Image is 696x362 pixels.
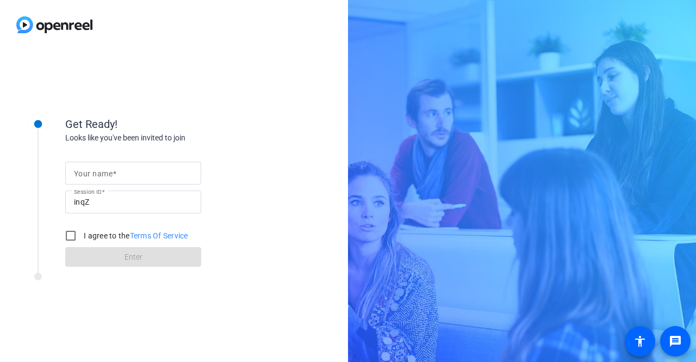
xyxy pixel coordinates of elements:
label: I agree to the [82,230,188,241]
mat-label: Session ID [74,188,102,195]
mat-icon: accessibility [633,335,647,348]
mat-label: Your name [74,169,113,178]
div: Looks like you've been invited to join [65,132,283,144]
a: Terms Of Service [130,231,188,240]
mat-icon: message [669,335,682,348]
div: Get Ready! [65,116,283,132]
